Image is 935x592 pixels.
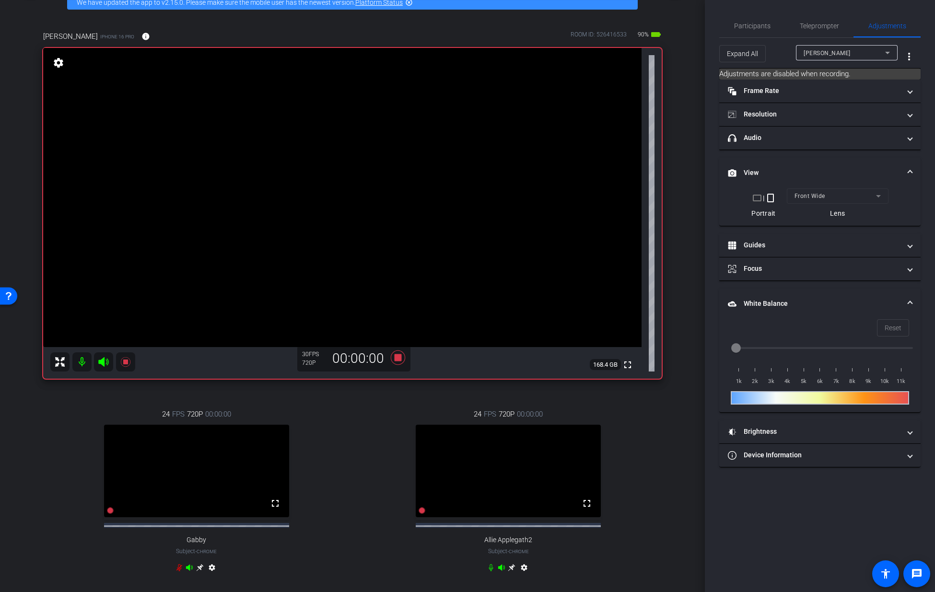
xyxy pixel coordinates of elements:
[484,409,496,419] span: FPS
[751,209,776,218] div: Portrait
[309,351,319,358] span: FPS
[727,45,758,63] span: Expand All
[326,350,390,367] div: 00:00:00
[622,359,633,371] mat-icon: fullscreen
[751,192,776,204] div: |
[877,377,893,386] span: 10k
[728,264,900,274] mat-panel-title: Focus
[571,30,627,44] div: ROOM ID: 526416533
[507,548,509,555] span: -
[206,564,218,575] mat-icon: settings
[728,168,900,178] mat-panel-title: View
[898,45,921,68] button: More Options for Adjustments Panel
[731,377,747,386] span: 1k
[728,86,900,96] mat-panel-title: Frame Rate
[719,444,921,467] mat-expansion-panel-header: Device Information
[719,319,921,412] div: White Balance
[719,234,921,257] mat-expansion-panel-header: Guides
[162,409,170,419] span: 24
[100,33,134,40] span: iPhone 16 Pro
[880,568,891,580] mat-icon: accessibility
[43,31,98,42] span: [PERSON_NAME]
[719,103,921,126] mat-expansion-panel-header: Resolution
[302,350,326,358] div: 30
[728,240,900,250] mat-panel-title: Guides
[828,377,844,386] span: 7k
[636,27,650,42] span: 90%
[747,377,763,386] span: 2k
[719,127,921,150] mat-expansion-panel-header: Audio
[269,498,281,509] mat-icon: fullscreen
[719,289,921,319] mat-expansion-panel-header: White Balance
[804,50,851,57] span: [PERSON_NAME]
[590,359,621,371] span: 168.4 GB
[719,257,921,280] mat-expansion-panel-header: Focus
[581,498,593,509] mat-icon: fullscreen
[800,23,839,29] span: Teleprompter
[728,427,900,437] mat-panel-title: Brightness
[903,51,915,62] mat-icon: more_vert
[728,450,900,460] mat-panel-title: Device Information
[861,377,877,386] span: 9k
[728,133,900,143] mat-panel-title: Audio
[795,377,812,386] span: 5k
[176,547,217,556] span: Subject
[844,377,861,386] span: 8k
[302,359,326,367] div: 720P
[197,549,217,554] span: Chrome
[195,548,197,555] span: -
[172,409,185,419] span: FPS
[911,568,923,580] mat-icon: message
[719,45,766,62] button: Expand All
[488,547,529,556] span: Subject
[499,409,514,419] span: 720P
[719,158,921,188] mat-expansion-panel-header: View
[518,564,530,575] mat-icon: settings
[474,409,481,419] span: 24
[141,32,150,41] mat-icon: info
[205,409,231,419] span: 00:00:00
[728,109,900,119] mat-panel-title: Resolution
[812,377,828,386] span: 6k
[779,377,795,386] span: 4k
[517,409,543,419] span: 00:00:00
[719,188,921,226] div: View
[719,69,921,80] mat-card: Adjustments are disabled when recording.
[868,23,906,29] span: Adjustments
[52,57,65,69] mat-icon: settings
[728,299,900,309] mat-panel-title: White Balance
[187,536,206,544] span: Gabby
[719,80,921,103] mat-expansion-panel-header: Frame Rate
[734,23,771,29] span: Participants
[893,377,909,386] span: 11k
[187,409,203,419] span: 720P
[650,29,662,40] mat-icon: battery_std
[719,420,921,443] mat-expansion-panel-header: Brightness
[763,377,780,386] span: 3k
[484,536,532,544] span: Allie Applegath2
[509,549,529,554] span: Chrome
